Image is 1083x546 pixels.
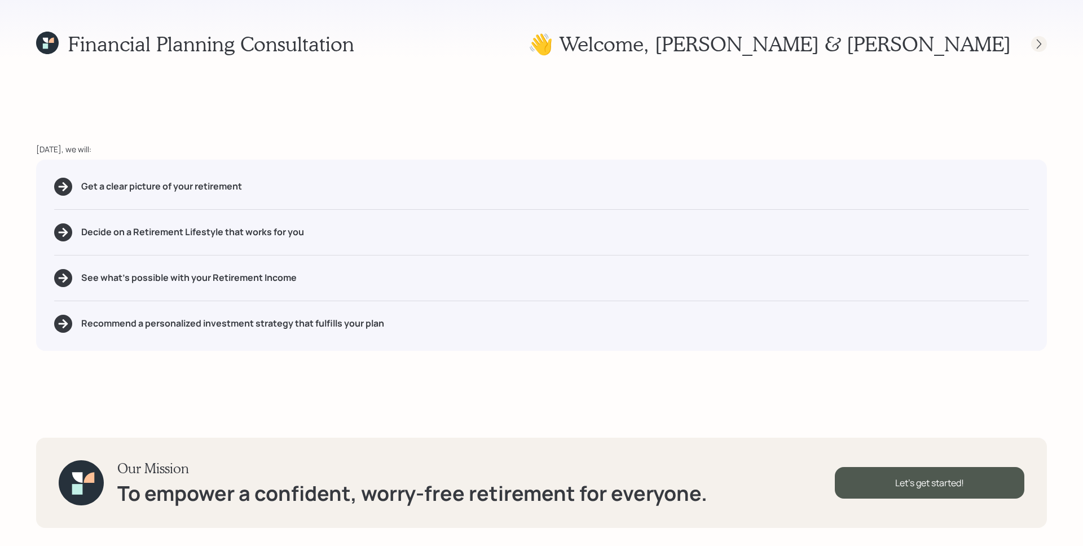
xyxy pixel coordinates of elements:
h5: Get a clear picture of your retirement [81,181,242,192]
div: [DATE], we will: [36,143,1047,155]
h5: Recommend a personalized investment strategy that fulfills your plan [81,318,384,329]
h1: To empower a confident, worry-free retirement for everyone. [117,481,707,505]
h1: Financial Planning Consultation [68,32,354,56]
div: Let's get started! [835,467,1024,499]
h1: 👋 Welcome , [PERSON_NAME] & [PERSON_NAME] [528,32,1011,56]
h5: See what's possible with your Retirement Income [81,272,297,283]
h3: Our Mission [117,460,707,477]
h5: Decide on a Retirement Lifestyle that works for you [81,227,304,237]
